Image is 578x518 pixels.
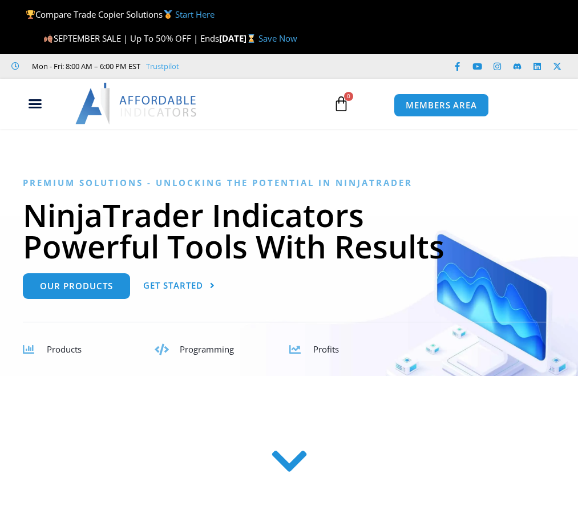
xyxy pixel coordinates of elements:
img: 🥇 [164,10,172,19]
span: MEMBERS AREA [406,101,477,110]
span: Products [47,343,82,355]
a: MEMBERS AREA [394,94,489,117]
span: Our Products [40,282,113,290]
span: Get Started [143,281,203,290]
img: ⌛ [247,34,256,43]
h1: NinjaTrader Indicators Powerful Tools With Results [23,199,555,262]
span: Programming [180,343,234,355]
img: 🏆 [26,10,35,19]
span: 0 [344,92,353,101]
img: 🍂 [44,34,52,43]
a: Our Products [23,273,130,299]
div: Menu Toggle [6,93,63,115]
span: Profits [313,343,339,355]
span: SEPTEMBER SALE | Up To 50% OFF | Ends [43,33,219,44]
h6: Premium Solutions - Unlocking the Potential in NinjaTrader [23,177,555,188]
a: Trustpilot [146,59,179,73]
a: Save Now [258,33,297,44]
strong: [DATE] [219,33,258,44]
span: Compare Trade Copier Solutions [26,9,214,20]
a: Get Started [143,273,215,299]
span: Mon - Fri: 8:00 AM – 6:00 PM EST [29,59,140,73]
img: LogoAI | Affordable Indicators – NinjaTrader [75,83,198,124]
a: 0 [316,87,366,120]
a: Start Here [175,9,215,20]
